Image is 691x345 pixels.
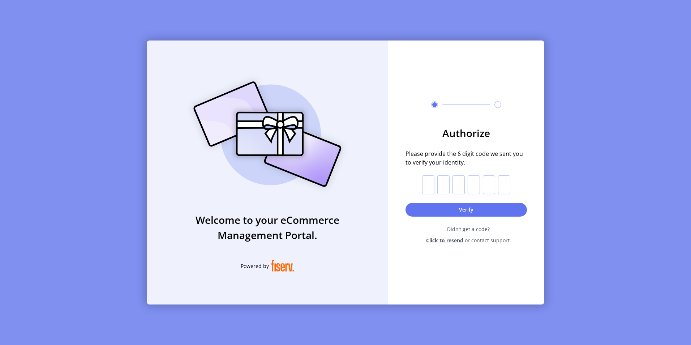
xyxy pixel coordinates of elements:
h3: Welcome to your eCommerce Management Portal. [147,212,388,243]
img: card_Illustration.svg [183,73,352,195]
h3: Authorize [405,125,527,141]
span: Click to resend [426,237,463,244]
span: Please provide the 6 digit code we sent you to verify your identity. [405,149,527,167]
span: or contact support. [465,237,511,244]
span: Powered by [241,262,269,270]
button: Verify [405,203,527,217]
span: Didn’t get a code? [410,225,527,233]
